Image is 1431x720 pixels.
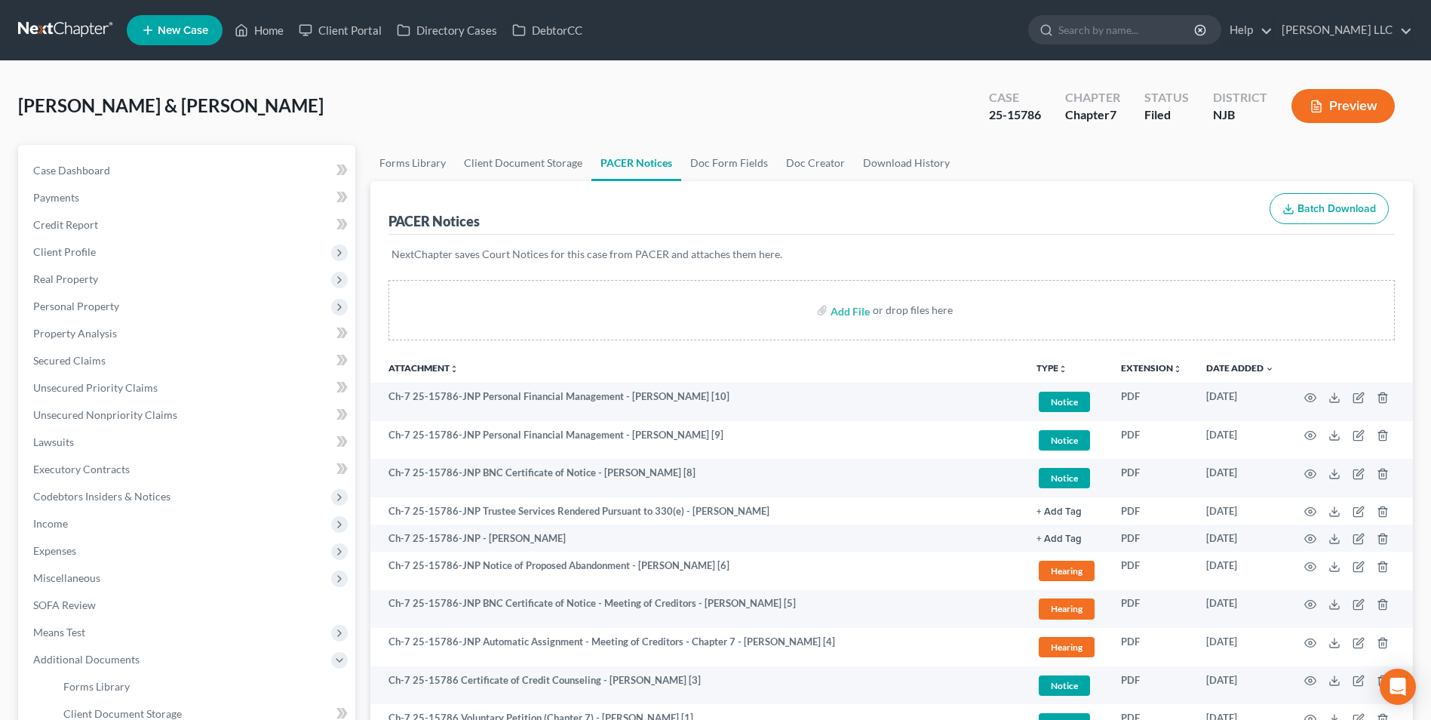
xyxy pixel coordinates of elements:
a: Forms Library [51,673,355,700]
td: PDF [1109,459,1194,497]
a: Executory Contracts [21,456,355,483]
p: NextChapter saves Court Notices for this case from PACER and attaches them here. [392,247,1392,262]
i: unfold_more [1058,365,1067,374]
span: Notice [1039,675,1090,696]
div: Chapter [1065,106,1120,124]
span: Hearing [1039,598,1095,619]
a: Payments [21,184,355,211]
div: NJB [1213,106,1267,124]
div: Open Intercom Messenger [1380,669,1416,705]
span: Notice [1039,392,1090,412]
span: Unsecured Priority Claims [33,381,158,394]
td: [DATE] [1194,383,1286,421]
span: Lawsuits [33,435,74,448]
a: Notice [1036,428,1097,453]
i: unfold_more [1173,365,1182,374]
td: Ch-7 25-15786-JNP BNC Certificate of Notice - Meeting of Creditors - [PERSON_NAME] [5] [370,590,1024,629]
td: [DATE] [1194,525,1286,552]
button: Batch Download [1270,193,1389,225]
a: Secured Claims [21,347,355,374]
div: District [1213,89,1267,106]
span: Property Analysis [33,327,117,340]
div: PACER Notices [388,212,480,230]
span: Secured Claims [33,354,106,367]
td: PDF [1109,497,1194,525]
span: 7 [1110,107,1116,122]
a: Home [227,17,291,44]
td: Ch-7 25-15786-JNP Personal Financial Management - [PERSON_NAME] [9] [370,421,1024,460]
a: Attachmentunfold_more [388,362,459,374]
a: Notice [1036,673,1097,698]
td: [DATE] [1194,628,1286,666]
span: Batch Download [1297,202,1376,215]
span: [PERSON_NAME] & [PERSON_NAME] [18,94,324,116]
button: Preview [1291,89,1395,123]
span: Client Document Storage [63,707,182,720]
span: Real Property [33,272,98,285]
button: TYPEunfold_more [1036,364,1067,374]
a: DebtorCC [505,17,590,44]
a: Notice [1036,389,1097,414]
td: [DATE] [1194,459,1286,497]
a: Notice [1036,466,1097,491]
a: Client Portal [291,17,389,44]
span: Miscellaneous [33,571,100,584]
i: unfold_more [450,365,459,374]
a: Case Dashboard [21,157,355,184]
td: PDF [1109,628,1194,666]
span: Additional Documents [33,653,140,666]
a: SOFA Review [21,592,355,619]
span: Personal Property [33,300,119,312]
a: Hearing [1036,596,1097,621]
a: Unsecured Nonpriority Claims [21,402,355,429]
a: Unsecured Priority Claims [21,374,355,402]
td: [DATE] [1194,590,1286,629]
span: New Case [158,25,208,36]
a: + Add Tag [1036,531,1097,546]
span: Codebtors Insiders & Notices [33,490,170,503]
a: Lawsuits [21,429,355,456]
td: [DATE] [1194,497,1286,525]
td: Ch-7 25-15786-JNP Personal Financial Management - [PERSON_NAME] [10] [370,383,1024,421]
a: Download History [854,145,959,181]
span: SOFA Review [33,598,96,611]
a: + Add Tag [1036,504,1097,518]
div: Status [1144,89,1189,106]
div: 25-15786 [989,106,1041,124]
td: [DATE] [1194,552,1286,590]
td: PDF [1109,590,1194,629]
input: Search by name... [1058,16,1196,44]
td: Ch-7 25-15786-JNP Automatic Assignment - Meeting of Creditors - Chapter 7 - [PERSON_NAME] [4] [370,628,1024,666]
a: Doc Creator [777,145,854,181]
a: [PERSON_NAME] LLC [1274,17,1412,44]
a: PACER Notices [591,145,681,181]
span: Income [33,517,68,530]
span: Executory Contracts [33,463,130,475]
a: Directory Cases [389,17,505,44]
span: Forms Library [63,680,130,693]
td: [DATE] [1194,666,1286,705]
a: Date Added expand_more [1206,362,1274,374]
div: Case [989,89,1041,106]
span: Notice [1039,468,1090,488]
a: Doc Form Fields [681,145,777,181]
span: Payments [33,191,79,204]
span: Client Profile [33,245,96,258]
span: Means Test [33,626,85,638]
a: Extensionunfold_more [1121,362,1182,374]
a: Property Analysis [21,320,355,347]
td: [DATE] [1194,421,1286,460]
button: + Add Tag [1036,534,1082,544]
div: Filed [1144,106,1189,124]
td: Ch-7 25-15786-JNP Notice of Proposed Abandonment - [PERSON_NAME] [6] [370,552,1024,590]
div: or drop files here [873,303,953,318]
a: Help [1222,17,1273,44]
a: Client Document Storage [455,145,591,181]
span: Hearing [1039,561,1095,581]
td: Ch-7 25-15786 Certificate of Credit Counseling - [PERSON_NAME] [3] [370,666,1024,705]
td: PDF [1109,383,1194,421]
td: PDF [1109,666,1194,705]
span: Case Dashboard [33,164,110,177]
a: Hearing [1036,558,1097,583]
td: PDF [1109,525,1194,552]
